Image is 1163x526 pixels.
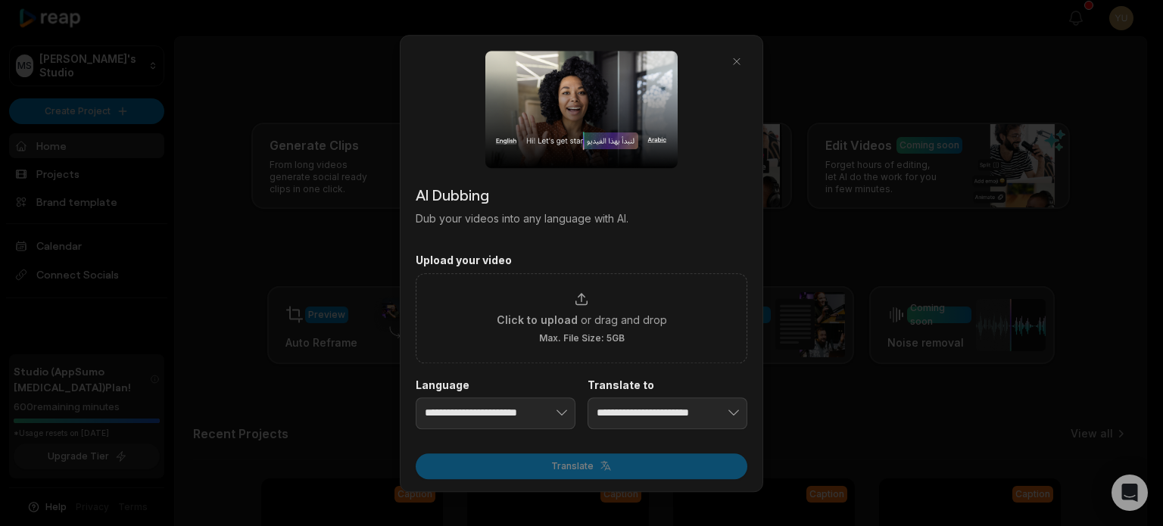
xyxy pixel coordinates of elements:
[581,311,667,327] span: or drag and drop
[588,378,747,391] label: Translate to
[539,331,625,344] span: Max. File Size: 5GB
[416,183,747,206] h2: AI Dubbing
[485,51,678,168] img: dubbing_dialog.png
[416,210,747,226] p: Dub your videos into any language with AI.
[416,378,575,391] label: Language
[416,254,747,267] label: Upload your video
[497,311,578,327] span: Click to upload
